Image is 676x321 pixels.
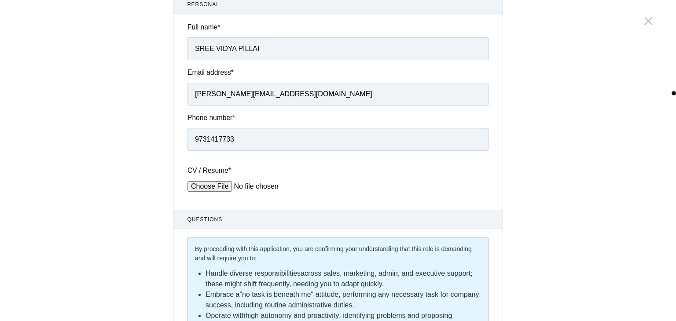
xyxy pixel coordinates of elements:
span: Questions [187,215,489,223]
span: Personal [187,0,489,8]
li: across sales, marketing, admin, and executive support; these might shift frequently, needing you ... [206,268,481,289]
strong: high autonomy and proactivity [246,312,339,319]
strong: "no task is beneath me" attitude [239,291,338,298]
strong: Handle diverse responsibilities [206,270,301,277]
label: CV / Resume [187,165,253,175]
label: Phone number [187,113,489,123]
li: Embrace a , performing any necessary task for company success, including routine administrative d... [206,289,481,310]
label: Full name [187,22,489,32]
label: Email address [187,67,489,77]
strong: By proceeding with this application, you are confirming your understanding that this role is dema... [195,245,472,262]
